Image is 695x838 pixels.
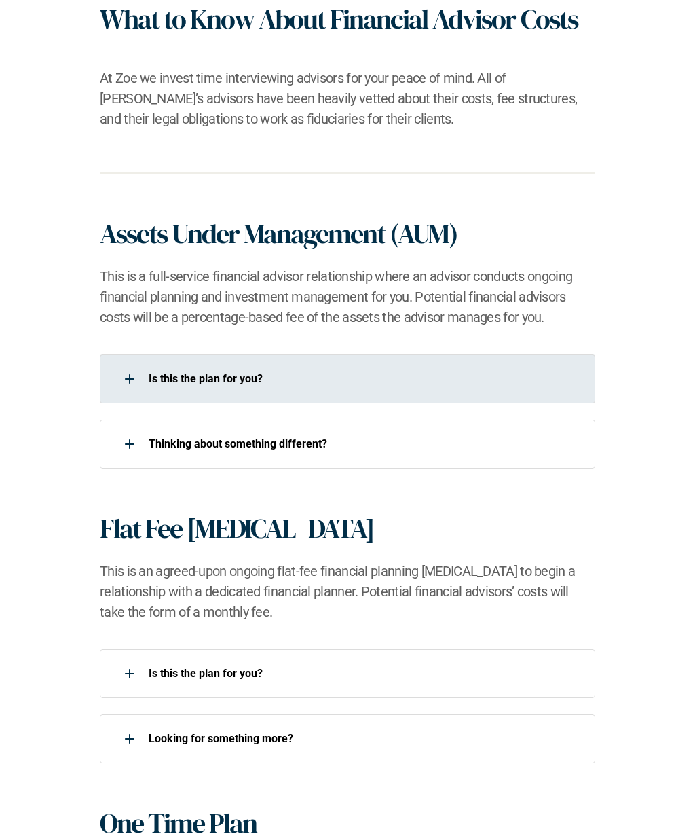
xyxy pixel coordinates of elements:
h1: Assets Under Management (AUM) [100,217,457,250]
h2: This is an agreed-upon ongoing flat-fee financial planning [MEDICAL_DATA] to begin a relationship... [100,561,595,622]
p: Looking for something more?​ [149,732,579,745]
p: Is this the plan for you?​ [149,667,579,680]
p: Is this the plan for you?​ [149,372,579,385]
h1: What to Know About Financial Advisor Costs [100,3,578,35]
h1: Flat Fee [MEDICAL_DATA] [100,512,374,545]
h2: At Zoe we invest time interviewing advisors for your peace of mind. All of [PERSON_NAME]’s adviso... [100,68,595,129]
h2: This is a full-service financial advisor relationship where an advisor conducts ongoing financial... [100,266,595,327]
p: ​Thinking about something different?​ [149,437,579,450]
